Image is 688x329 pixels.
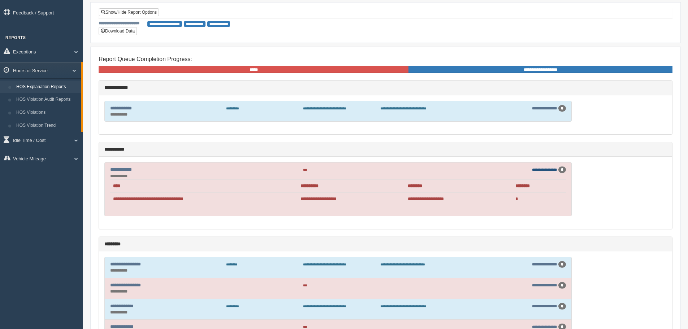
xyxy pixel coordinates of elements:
a: HOS Explanation Reports [13,81,81,94]
a: HOS Violations [13,106,81,119]
a: HOS Violation Audit Reports [13,93,81,106]
button: Download Data [99,27,137,35]
a: HOS Violation Trend [13,119,81,132]
a: Show/Hide Report Options [99,8,159,16]
h4: Report Queue Completion Progress: [99,56,672,62]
